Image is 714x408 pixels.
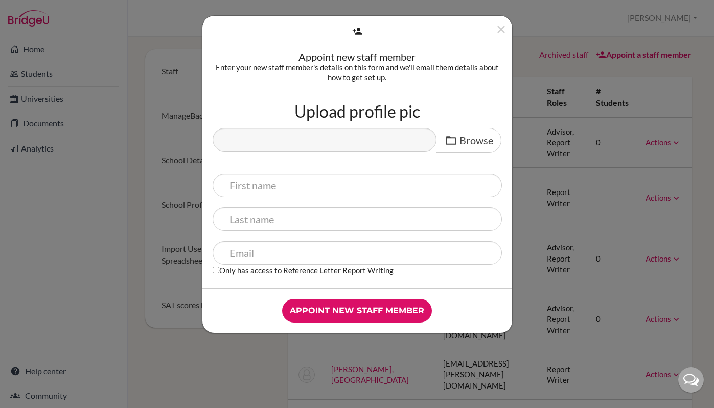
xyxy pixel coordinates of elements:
[495,23,508,40] button: Close
[213,174,502,197] input: First name
[213,52,502,62] div: Appoint new staff member
[294,103,420,120] label: Upload profile pic
[459,134,493,146] span: Browse
[282,299,432,323] input: Appoint new staff member
[213,267,219,273] input: Only has access to Reference Letter Report Writing
[213,241,502,265] input: Email
[213,62,502,82] div: Enter your new staff member's details on this form and we'll email them details about how to get ...
[24,7,44,16] span: Help
[213,207,502,231] input: Last name
[213,265,394,275] label: Only has access to Reference Letter Report Writing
